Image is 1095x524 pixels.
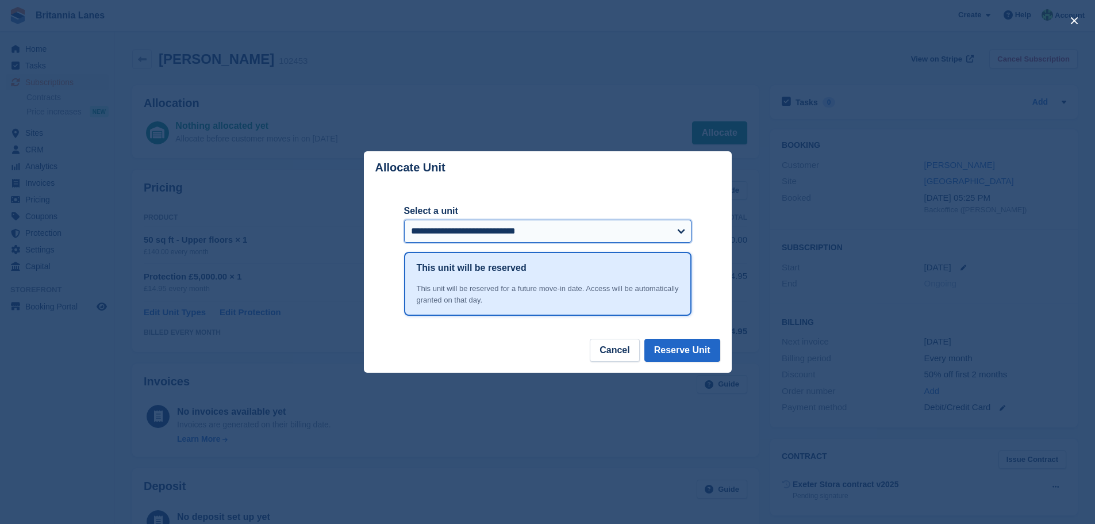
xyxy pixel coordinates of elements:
[404,204,691,218] label: Select a unit
[590,339,639,362] button: Cancel
[417,261,527,275] h1: This unit will be reserved
[644,339,720,362] button: Reserve Unit
[417,283,679,305] div: This unit will be reserved for a future move-in date. Access will be automatically granted on tha...
[1065,12,1084,30] button: close
[375,161,445,174] p: Allocate Unit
